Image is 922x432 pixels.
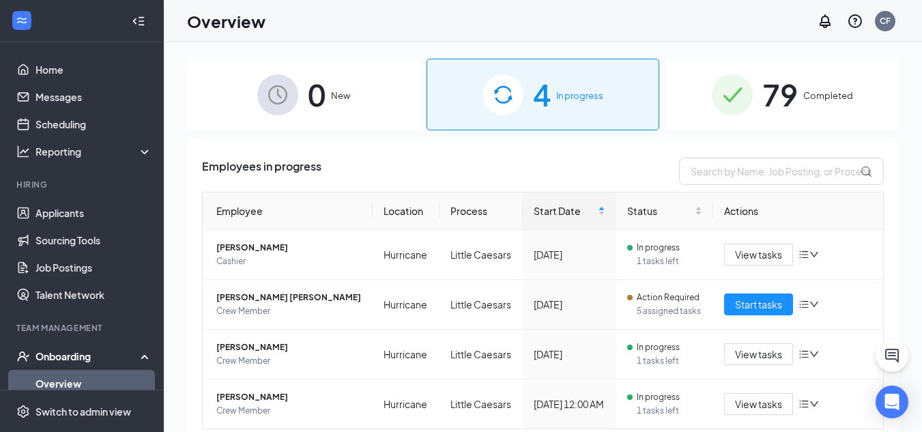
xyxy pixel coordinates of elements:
a: Messages [35,83,152,111]
span: 1 tasks left [637,354,702,368]
a: Overview [35,370,152,397]
span: New [331,89,350,102]
span: Start Date [534,203,595,218]
span: 4 [533,71,551,118]
span: [PERSON_NAME] [216,241,362,255]
span: View tasks [735,347,782,362]
div: Team Management [16,322,149,334]
th: Employee [203,192,373,230]
span: bars [798,299,809,310]
svg: Collapse [132,14,145,28]
td: Hurricane [373,230,439,280]
span: Employees in progress [202,158,321,185]
span: Completed [803,89,853,102]
span: down [809,349,819,359]
span: 1 tasks left [637,255,702,268]
span: Action Required [637,291,700,304]
a: Scheduling [35,111,152,138]
span: Crew Member [216,404,362,418]
svg: Analysis [16,145,30,158]
div: [DATE] 12:00 AM [534,397,605,412]
span: down [809,250,819,259]
span: Status [627,203,692,218]
div: Onboarding [35,349,141,363]
div: [DATE] [534,297,605,312]
td: Little Caesars [440,280,523,330]
button: View tasks [724,343,793,365]
button: ChatActive [876,339,908,372]
span: down [809,300,819,309]
span: 0 [308,71,326,118]
th: Location [373,192,439,230]
div: Reporting [35,145,153,158]
td: Little Caesars [440,230,523,280]
th: Process [440,192,523,230]
th: Actions [713,192,883,230]
span: In progress [637,390,680,404]
svg: QuestionInfo [847,13,863,29]
a: Applicants [35,199,152,227]
td: Hurricane [373,330,439,379]
div: [DATE] [534,247,605,262]
td: Hurricane [373,379,439,429]
svg: Settings [16,405,30,418]
span: 5 assigned tasks [637,304,702,318]
span: View tasks [735,247,782,262]
div: Hiring [16,179,149,190]
svg: ChatActive [884,347,900,364]
a: Home [35,56,152,83]
span: down [809,399,819,409]
a: Talent Network [35,281,152,308]
a: Sourcing Tools [35,227,152,254]
span: bars [798,399,809,409]
td: Hurricane [373,280,439,330]
td: Little Caesars [440,330,523,379]
button: Start tasks [724,293,793,315]
div: [DATE] [534,347,605,362]
svg: WorkstreamLogo [15,14,29,27]
span: bars [798,349,809,360]
span: Crew Member [216,304,362,318]
th: Status [616,192,713,230]
span: 79 [762,71,798,118]
span: Cashier [216,255,362,268]
div: CF [880,15,891,27]
span: In progress [637,241,680,255]
span: [PERSON_NAME] [216,341,362,354]
span: Start tasks [735,297,782,312]
input: Search by Name, Job Posting, or Process [679,158,884,185]
div: Open Intercom Messenger [876,386,908,418]
a: Job Postings [35,254,152,281]
span: View tasks [735,397,782,412]
svg: Notifications [817,13,833,29]
span: bars [798,249,809,260]
td: Little Caesars [440,379,523,429]
button: View tasks [724,393,793,415]
span: In progress [637,341,680,354]
h1: Overview [187,10,265,33]
span: In progress [556,89,603,102]
span: 1 tasks left [637,404,702,418]
div: Switch to admin view [35,405,131,418]
span: Crew Member [216,354,362,368]
svg: UserCheck [16,349,30,363]
span: [PERSON_NAME] [PERSON_NAME] [216,291,362,304]
button: View tasks [724,244,793,265]
span: [PERSON_NAME] [216,390,362,404]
